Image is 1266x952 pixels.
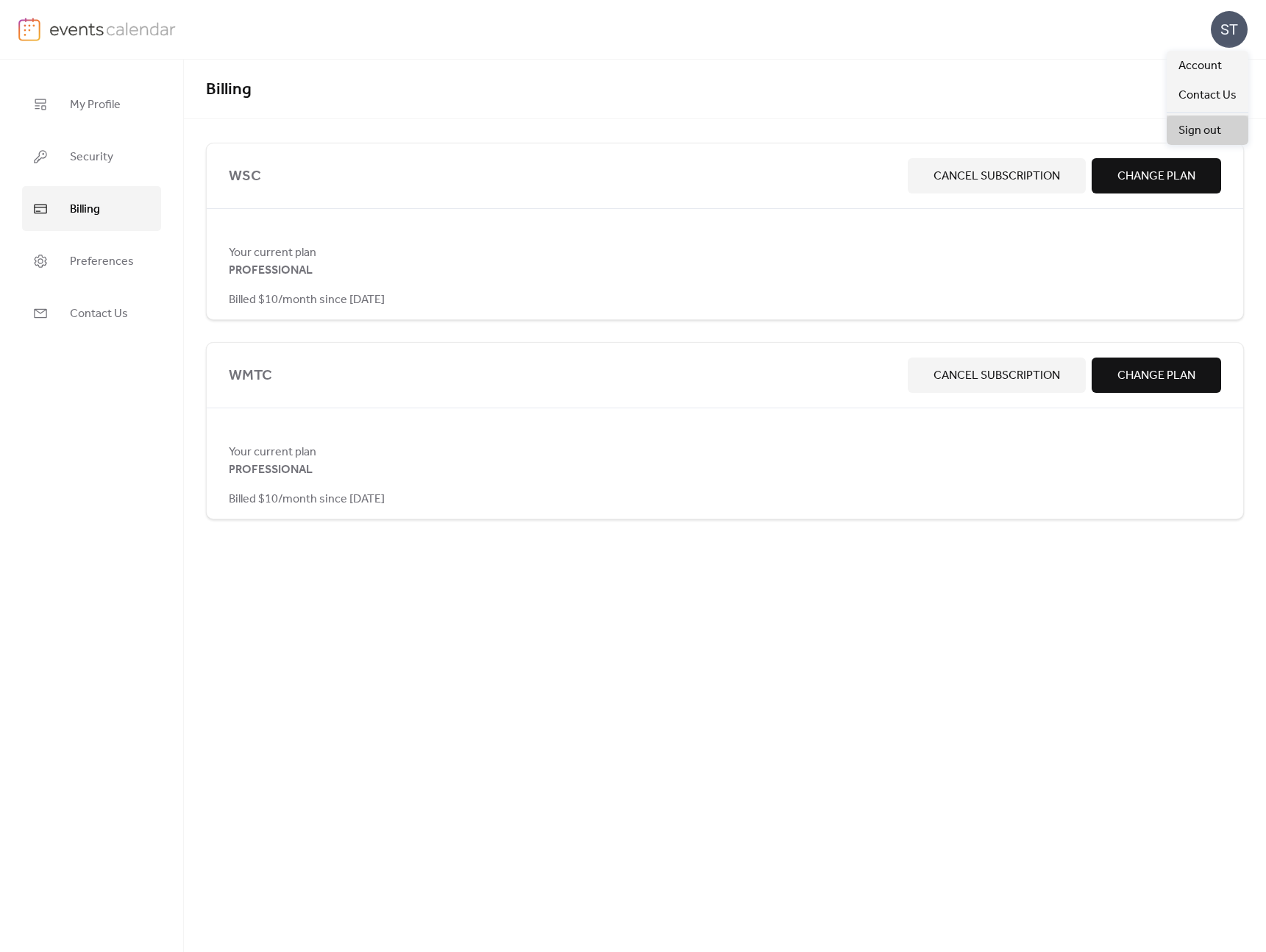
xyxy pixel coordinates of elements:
[229,364,902,388] span: WMTC
[229,165,902,188] span: WSC
[934,168,1060,185] span: Cancel Subscription
[22,291,161,335] a: Contact Us
[908,358,1086,393] button: Cancel Subscription
[49,18,177,40] img: logo-type
[1167,80,1248,110] a: Contact Us
[70,302,128,325] span: Contact Us
[22,134,161,179] a: Security
[229,262,313,280] span: PROFESSIONAL
[206,74,252,106] span: Billing
[229,461,313,479] span: PROFESSIONAL
[18,18,40,41] img: logo
[70,250,134,273] span: Preferences
[22,186,161,231] a: Billing
[70,198,100,221] span: Billing
[1092,158,1221,193] button: Change Plan
[1211,11,1248,48] div: ST
[22,82,161,127] a: My Profile
[1167,51,1248,80] a: Account
[229,244,1221,262] span: Your current plan
[1178,87,1237,104] span: Contact Us
[70,146,113,168] span: Security
[1117,168,1195,185] span: Change Plan
[1178,57,1222,75] span: Account
[229,291,385,309] span: Billed $10/month since [DATE]
[908,158,1086,193] button: Cancel Subscription
[1178,122,1221,140] span: Sign out
[934,367,1060,385] span: Cancel Subscription
[229,491,385,508] span: Billed $10/month since [DATE]
[229,444,1221,461] span: Your current plan
[70,93,121,116] span: My Profile
[1117,367,1195,385] span: Change Plan
[22,238,161,283] a: Preferences
[1092,358,1221,393] button: Change Plan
